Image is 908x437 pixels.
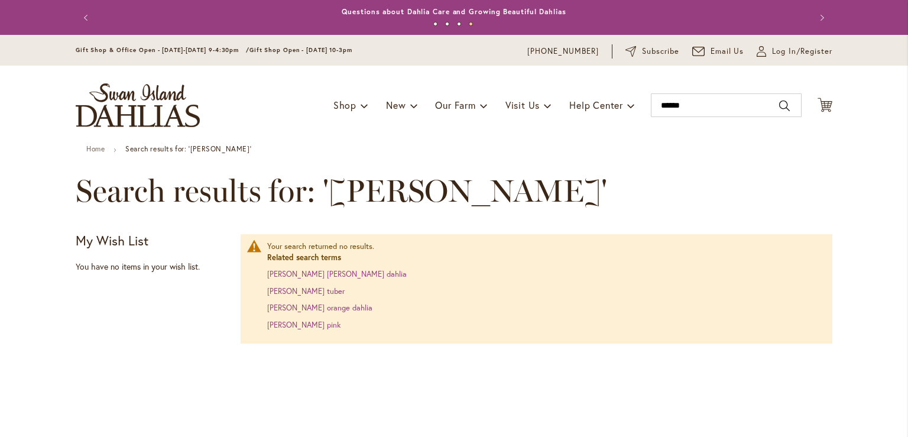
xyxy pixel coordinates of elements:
[125,144,251,153] strong: Search results for: '[PERSON_NAME]'
[86,144,105,153] a: Home
[76,83,200,127] a: store logo
[505,99,540,111] span: Visit Us
[433,22,437,26] button: 1 of 4
[76,232,148,249] strong: My Wish List
[76,261,234,273] div: You have no items in your wish list.
[625,46,679,57] a: Subscribe
[809,6,832,30] button: Next
[76,46,249,54] span: Gift Shop & Office Open - [DATE]-[DATE] 9-4:30pm /
[527,46,599,57] a: [PHONE_NUMBER]
[757,46,832,57] a: Log In/Register
[711,46,744,57] span: Email Us
[386,99,406,111] span: New
[435,99,475,111] span: Our Farm
[76,173,607,209] span: Search results for: '[PERSON_NAME]'
[692,46,744,57] a: Email Us
[267,286,345,296] a: [PERSON_NAME] tuber
[267,269,407,279] a: [PERSON_NAME] [PERSON_NAME] dahlia
[267,241,821,331] div: Your search returned no results.
[445,22,449,26] button: 2 of 4
[9,395,42,428] iframe: Launch Accessibility Center
[469,22,473,26] button: 4 of 4
[267,253,821,264] dt: Related search terms
[267,303,372,313] a: [PERSON_NAME] orange dahlia
[333,99,356,111] span: Shop
[457,22,461,26] button: 3 of 4
[642,46,679,57] span: Subscribe
[342,7,566,16] a: Questions about Dahlia Care and Growing Beautiful Dahlias
[772,46,832,57] span: Log In/Register
[267,320,340,330] a: [PERSON_NAME] pink
[569,99,623,111] span: Help Center
[249,46,352,54] span: Gift Shop Open - [DATE] 10-3pm
[76,6,99,30] button: Previous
